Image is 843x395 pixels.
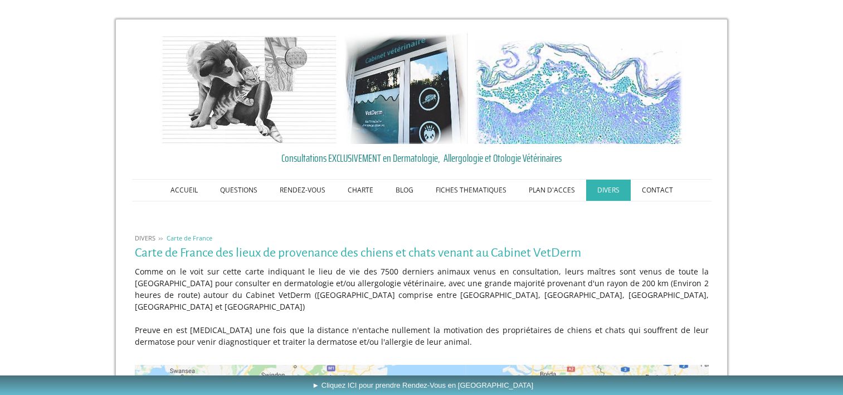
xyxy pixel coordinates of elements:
[269,180,337,201] a: RENDEZ-VOUS
[337,180,384,201] a: CHARTE
[167,234,212,242] span: Carte de France
[135,266,709,312] p: Comme on le voit sur cette carte indiquant le lieu de vie des 7500 derniers animaux venus en cons...
[135,234,155,242] span: DIVERS
[384,180,425,201] a: BLOG
[164,234,215,242] a: Carte de France
[425,180,518,201] a: FICHES THEMATIQUES
[135,150,709,166] a: Consultations EXCLUSIVEMENT en Dermatologie, Allergologie et Otologie Vétérinaires
[631,180,684,201] a: CONTACT
[132,234,158,242] a: DIVERS
[209,180,269,201] a: QUESTIONS
[159,180,209,201] a: ACCUEIL
[518,180,586,201] a: PLAN D'ACCES
[135,324,709,348] p: Preuve en est [MEDICAL_DATA] une fois que la distance n'entache nullement la motivation des propr...
[135,246,709,260] h1: Carte de France des lieux de provenance des chiens et chats venant au Cabinet VetDerm
[312,381,533,389] span: ► Cliquez ICI pour prendre Rendez-Vous en [GEOGRAPHIC_DATA]
[586,180,631,201] a: DIVERS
